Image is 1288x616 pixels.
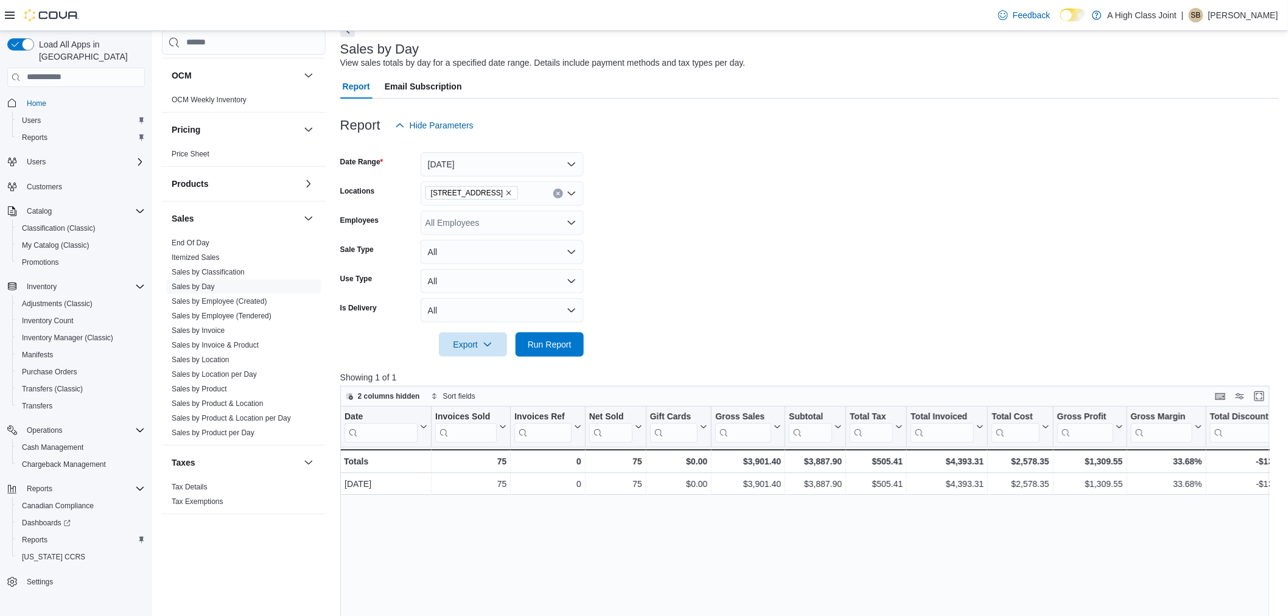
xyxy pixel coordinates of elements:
span: Sales by Product [172,384,227,394]
button: Operations [2,422,150,439]
div: OCM [162,93,326,112]
div: Gift Card Sales [649,411,698,442]
a: Chargeback Management [17,457,111,472]
button: Transfers (Classic) [12,380,150,397]
span: Tax Details [172,482,208,492]
p: [PERSON_NAME] [1208,8,1278,23]
button: Display options [1233,389,1247,404]
span: Catalog [27,206,52,216]
div: $3,887.90 [789,454,842,469]
span: Report [343,74,370,99]
div: $505.41 [850,477,903,491]
a: Price Sheet [172,150,209,158]
button: [DATE] [421,152,584,177]
a: Itemized Sales [172,253,220,262]
a: Tax Details [172,483,208,491]
span: Transfers (Classic) [22,384,83,394]
button: [US_STATE] CCRS [12,548,150,565]
div: $4,393.31 [911,477,984,491]
h3: Sales [172,212,194,225]
span: [STREET_ADDRESS] [431,187,503,199]
a: Tax Exemptions [172,497,223,506]
span: Dashboards [17,516,145,530]
a: Sales by Product [172,385,227,393]
a: Canadian Compliance [17,499,99,513]
span: Reports [17,533,145,547]
button: Export [439,332,507,357]
span: Users [17,113,145,128]
span: Hide Parameters [410,119,474,131]
div: Total Tax [850,411,893,422]
div: Sherrill Brydges [1189,8,1203,23]
div: Invoices Sold [435,411,497,422]
button: Pricing [301,122,316,137]
button: Total Invoiced [911,411,984,442]
span: Operations [22,423,145,438]
button: Sort fields [426,389,480,404]
span: Reports [22,133,47,142]
button: OCM [301,68,316,83]
div: $1,309.55 [1057,454,1123,469]
div: Gift Cards [649,411,698,422]
span: Washington CCRS [17,550,145,564]
button: All [421,240,584,264]
div: Gross Profit [1057,411,1113,422]
div: Total Discount [1210,411,1275,422]
a: Customers [22,180,67,194]
span: Email Subscription [385,74,462,99]
button: Date [345,411,427,442]
label: Locations [340,186,375,196]
a: End Of Day [172,239,209,247]
button: Invoices Ref [514,411,581,442]
span: Manifests [17,348,145,362]
span: Home [22,96,145,111]
button: Taxes [301,455,316,470]
span: Run Report [528,338,572,351]
span: Transfers [22,401,52,411]
div: Total Invoiced [911,411,974,422]
h3: Pricing [172,124,200,136]
a: Inventory Count [17,313,79,328]
button: Sales [172,212,299,225]
a: Sales by Product per Day [172,429,254,437]
button: Pricing [172,124,299,136]
span: Users [22,116,41,125]
button: All [421,298,584,323]
div: Taxes [162,480,326,514]
button: Chargeback Management [12,456,150,473]
input: Dark Mode [1060,9,1086,21]
button: Run Report [516,332,584,357]
span: Sales by Day [172,282,215,292]
button: Total Tax [850,411,903,442]
div: [DATE] [345,477,427,491]
button: Purchase Orders [12,363,150,380]
button: Remove 910 O'Brien Road from selection in this group [505,189,513,197]
span: Sales by Employee (Created) [172,296,267,306]
div: -$13.50 [1210,477,1285,491]
span: Canadian Compliance [17,499,145,513]
a: Users [17,113,46,128]
a: Sales by Invoice [172,326,225,335]
div: Gross Margin [1130,411,1192,442]
h3: Products [172,178,209,190]
button: Reports [12,531,150,548]
span: Classification (Classic) [17,221,145,236]
a: Home [22,96,51,111]
span: Purchase Orders [17,365,145,379]
div: $2,578.35 [992,454,1049,469]
button: Reports [12,129,150,146]
span: Users [27,157,46,167]
span: End Of Day [172,238,209,248]
div: Subtotal [789,411,832,422]
button: Operations [22,423,68,438]
button: 2 columns hidden [341,389,425,404]
span: [US_STATE] CCRS [22,552,85,562]
button: Cash Management [12,439,150,456]
span: Inventory Manager (Classic) [17,331,145,345]
span: Catalog [22,204,145,219]
div: -$13.50 [1210,454,1285,469]
div: $0.00 [650,477,708,491]
button: Promotions [12,254,150,271]
button: Gross Margin [1130,411,1202,442]
div: Gross Margin [1130,411,1192,422]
